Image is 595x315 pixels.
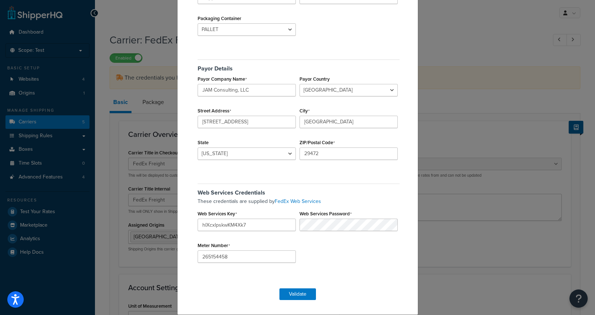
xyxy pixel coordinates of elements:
label: Packaging Container [198,16,241,21]
label: City [300,108,310,114]
label: Meter Number [198,243,230,249]
h5: Web Services Credentials [198,184,400,196]
label: Street Address [198,108,231,114]
label: Web Services Key [198,211,237,217]
label: Payor Company Name [198,76,247,82]
h5: Payor Details [198,59,400,72]
label: Payor Country [300,76,330,82]
a: FedEx Web Services [275,197,321,205]
label: State [198,140,209,145]
label: ZIP/Postal Code [300,140,335,146]
label: Web Services Password [300,211,352,217]
p: These credentials are supplied by [198,197,400,205]
button: Validate [279,288,316,300]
